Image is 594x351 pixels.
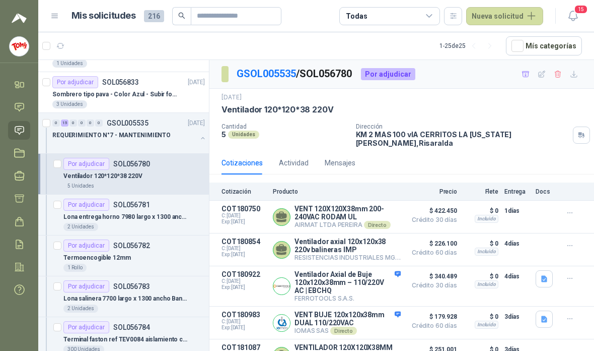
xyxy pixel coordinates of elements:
div: Por adjudicar [63,280,109,292]
p: FERROTOOLS S.A.S. [294,295,401,302]
img: Company Logo [273,315,290,331]
div: 15 [61,120,68,127]
p: Producto [273,188,401,195]
span: $ 226.100 [407,238,457,250]
div: 1 Rollo [63,264,87,272]
p: [DATE] [188,78,205,87]
p: 3 días [504,311,530,323]
a: Por adjudicarSOL056783Lona salinera 7700 largo x 1300 ancho Banda tipo wafer2 Unidades [38,276,209,317]
div: 0 [52,120,60,127]
p: Lona entrega horno 7980 largo x 1300 ancho Banda tipo wafer [63,212,189,222]
div: Mensajes [325,157,355,168]
img: Logo peakr [12,12,27,24]
p: COT180922 [221,270,267,278]
span: C: [DATE] [221,278,267,284]
p: COT180750 [221,205,267,213]
div: 0 [95,120,103,127]
p: GSOL005535 [107,120,148,127]
p: Ventilador 120*120*38 220V [221,104,333,115]
p: Ventilador axial 120x120x38 220v balineras IMP [294,238,401,254]
p: Termoencogible 12mm [63,253,131,263]
p: Entrega [504,188,530,195]
p: SOL056833 [102,79,139,86]
a: Por adjudicarSOL056781Lona entrega horno 7980 largo x 1300 ancho Banda tipo wafer2 Unidades [38,195,209,236]
a: Por adjudicarSOL056780Ventilador 120*120*38 220V5 Unidades [38,154,209,195]
span: Exp: [DATE] [221,219,267,225]
p: Lona salinera 7700 largo x 1300 ancho Banda tipo wafer [63,294,189,304]
p: Ventilador Axial de Buje 120x120x38mm – 110/220V AC | EBCHQ [294,270,401,295]
div: 3 Unidades [52,100,87,108]
p: Docs [536,188,556,195]
button: Mís categorías [506,36,582,55]
p: SOL056780 [113,160,150,167]
p: Cantidad [221,123,348,130]
img: Company Logo [10,37,29,56]
p: AIRMAT LTDA PEREIRA [294,221,401,229]
span: Crédito 60 días [407,323,457,329]
span: Exp: [DATE] [221,284,267,290]
span: Crédito 30 días [407,282,457,288]
div: Por adjudicar [63,158,109,170]
div: Incluido [475,215,498,223]
p: SOL056782 [113,242,150,249]
div: 1 - 25 de 25 [439,38,498,54]
div: Por adjudicar [63,199,109,211]
p: SOL056783 [113,283,150,290]
p: [DATE] [221,93,242,102]
div: Cotizaciones [221,157,263,168]
p: $ 0 [463,205,498,217]
p: Terminal faston ref TEV0084 aislamiento completo [63,335,189,344]
p: COT180854 [221,238,267,246]
span: C: [DATE] [221,213,267,219]
div: Todas [346,11,367,22]
p: Ventilador 120*120*38 220V [63,171,142,181]
p: 4 días [504,270,530,282]
span: Crédito 30 días [407,217,457,223]
p: IOMAS SAS [294,327,401,335]
div: Incluido [475,280,498,288]
div: Unidades [228,131,259,139]
span: C: [DATE] [221,319,267,325]
p: KM 2 MAS 100 vIA CERRITOS LA [US_STATE] [PERSON_NAME] , Risaralda [356,130,569,147]
p: [DATE] [188,119,205,128]
p: 1 días [504,205,530,217]
h1: Mis solicitudes [71,9,136,23]
p: 5 [221,130,226,139]
p: Cotización [221,188,267,195]
div: Directo [364,221,391,229]
a: Por adjudicarSOL056782Termoencogible 12mm1 Rollo [38,236,209,276]
p: Dirección [356,123,569,130]
div: Incluido [475,321,498,329]
div: Por adjudicar [63,240,109,252]
p: Precio [407,188,457,195]
p: 4 días [504,238,530,250]
div: Directo [330,327,357,335]
a: GSOL005535 [237,68,296,80]
span: Exp: [DATE] [221,325,267,331]
span: C: [DATE] [221,246,267,252]
span: 15 [574,5,588,14]
div: Actividad [279,157,309,168]
span: $ 422.450 [407,205,457,217]
p: REQUERIMIENTO N°7 - MANTENIMIENTO [52,131,171,140]
div: 2 Unidades [63,223,98,231]
a: 0 15 0 0 0 0 GSOL005535[DATE] REQUERIMIENTO N°7 - MANTENIMIENTO [52,117,207,149]
div: Por adjudicar [361,68,415,80]
span: Exp: [DATE] [221,252,267,258]
p: / SOL056780 [237,66,353,82]
span: $ 179.928 [407,311,457,323]
img: Company Logo [273,278,290,295]
p: VENT BUJE 120x120x38mm DUAL 110/220VAC [294,311,401,327]
button: 15 [564,7,582,25]
p: COT180983 [221,311,267,319]
span: Crédito 60 días [407,250,457,256]
span: 216 [144,10,164,22]
p: Flete [463,188,498,195]
a: Por adjudicarSOL056833[DATE] Sombrero tipo pava - Color Azul - Subir foto3 Unidades [38,72,209,113]
div: Por adjudicar [63,321,109,333]
div: 0 [78,120,86,127]
p: $ 0 [463,311,498,323]
div: 2 Unidades [63,305,98,313]
p: RESISTENCIAS INDUSTRIALES MG [294,254,401,262]
p: $ 0 [463,238,498,250]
